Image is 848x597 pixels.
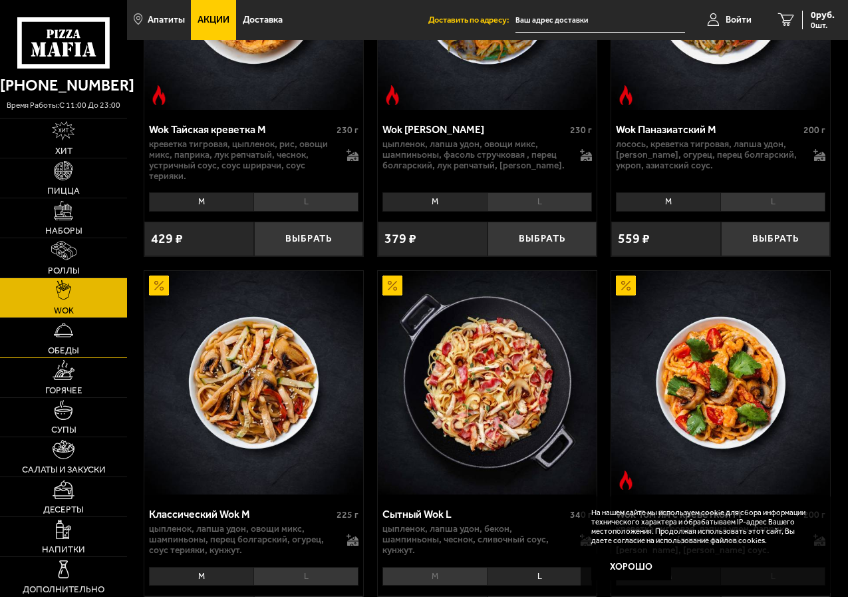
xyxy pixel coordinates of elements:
span: 429 ₽ [151,232,183,246]
li: M [382,567,487,586]
p: цыпленок, лапша удон, овощи микс, шампиньоны, перец болгарский, огурец, соус терияки, кунжут. [149,524,338,556]
input: Ваш адрес доставки [515,8,685,33]
a: АкционныйОстрое блюдоWok Том Ям с креветкой M [611,271,830,495]
span: Апатиты [148,15,185,25]
li: M [616,192,720,211]
div: Сытный Wok L [382,508,567,520]
p: креветка тигровая, цыпленок, рис, овощи микс, паприка, лук репчатый, чеснок, устричный соус, соус... [149,139,338,182]
li: L [253,192,358,211]
span: 379 ₽ [384,232,416,246]
button: Выбрать [721,222,831,257]
li: L [253,567,358,586]
img: Wok Том Ям с креветкой M [611,271,830,495]
a: АкционныйСытный Wok L [378,271,597,495]
span: WOK [54,306,74,315]
img: Классический Wok M [144,271,363,495]
span: Хит [55,146,72,155]
span: 230 г [337,124,358,136]
button: Хорошо [591,554,671,580]
p: цыпленок, лапша удон, бекон, шампиньоны, чеснок, сливочный соус, кунжут. [382,524,571,556]
li: M [149,567,253,586]
span: Горячее [45,386,82,395]
span: Войти [726,15,752,25]
div: Классический Wok M [149,508,333,520]
span: 559 ₽ [618,232,650,246]
span: 230 г [570,124,592,136]
img: Акционный [616,276,636,296]
li: L [720,192,825,211]
span: Салаты и закуски [22,465,106,474]
div: Wok [PERSON_NAME] [382,123,567,136]
span: Доставить по адресу: [428,16,515,25]
span: Доставка [243,15,283,25]
div: Wok Тайская креветка M [149,123,333,136]
span: Обеды [48,346,79,355]
span: 340 г [570,509,592,520]
img: Острое блюдо [149,85,169,105]
span: Дополнительно [23,585,104,594]
p: лосось, креветка тигровая, лапша удон, [PERSON_NAME], огурец, перец болгарский, укроп, азиатский ... [616,139,805,171]
img: Акционный [149,276,169,296]
img: Острое блюдо [382,85,402,105]
span: Супы [51,425,76,434]
span: Десерты [43,505,84,514]
img: Акционный [382,276,402,296]
span: 0 шт. [811,21,835,29]
span: 225 г [337,509,358,520]
li: L [487,567,592,586]
span: 200 г [803,124,825,136]
img: Острое блюдо [616,471,636,491]
li: L [487,192,592,211]
button: Выбрать [254,222,364,257]
p: цыпленок, лапша удон, овощи микс, шампиньоны, фасоль стручковая , перец болгарский, лук репчатый,... [382,139,571,171]
span: Роллы [48,266,80,275]
li: M [382,192,487,211]
img: Сытный Wok L [378,271,597,495]
li: M [149,192,253,211]
button: Выбрать [488,222,597,257]
a: АкционныйКлассический Wok M [144,271,363,495]
div: Wok Паназиатский M [616,123,800,136]
span: Пицца [47,186,80,195]
span: Наборы [45,226,82,235]
span: Акции [198,15,229,25]
img: Острое блюдо [616,85,636,105]
p: На нашем сайте мы используем cookie для сбора информации технического характера и обрабатываем IP... [591,508,815,545]
span: 0 руб. [811,11,835,20]
span: Напитки [42,545,85,554]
